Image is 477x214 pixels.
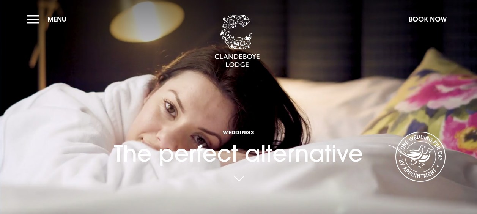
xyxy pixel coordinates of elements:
span: Weddings [114,129,363,136]
h1: The perfect alternative [114,102,363,167]
button: Book Now [405,11,450,27]
img: Clandeboye Lodge [214,15,260,68]
button: Menu [27,11,70,27]
span: Menu [47,15,66,24]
